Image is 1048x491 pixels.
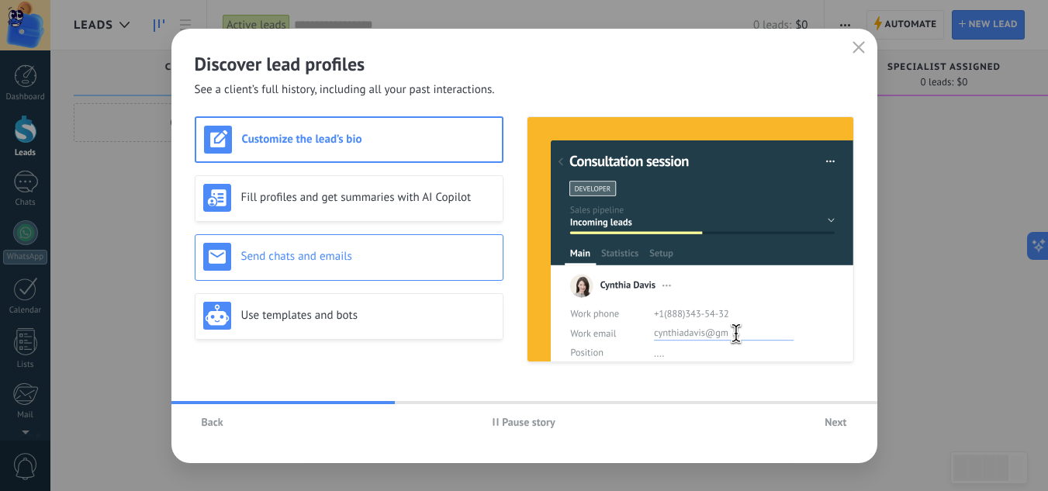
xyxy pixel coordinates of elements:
[241,308,495,323] h3: Use templates and bots
[818,410,853,434] button: Next
[486,410,562,434] button: Pause story
[195,82,495,98] span: See a client’s full history, including all your past interactions.
[502,417,555,427] span: Pause story
[241,249,495,264] h3: Send chats and emails
[195,52,854,76] h2: Discover lead profiles
[195,410,230,434] button: Back
[242,132,494,147] h3: Customize the lead’s bio
[241,190,495,205] h3: Fill profiles and get summaries with AI Copilot
[202,417,223,427] span: Back
[825,417,846,427] span: Next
